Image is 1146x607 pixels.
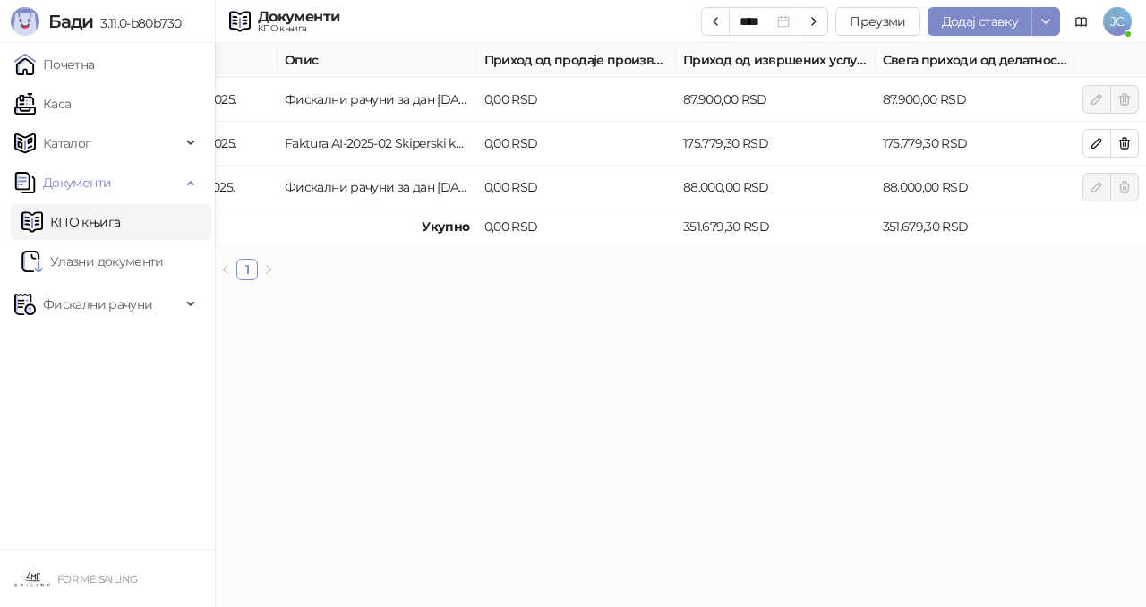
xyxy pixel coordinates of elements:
[876,78,1075,122] td: 87.900,00 RSD
[43,286,152,322] span: Фискални рачуни
[477,43,677,78] th: Приход од продаје производа
[876,43,1075,78] th: Свега приходи од делатности
[876,209,1075,244] td: 351.679,30 RSD
[422,218,469,235] strong: Укупно
[14,560,50,596] img: 64x64-companyLogo-9ee8a3d5-cff1-491e-b183-4ae94898845c.jpeg
[220,264,231,275] span: left
[43,125,91,161] span: Каталог
[229,11,251,32] img: KPO knjiga
[676,166,876,209] td: 88.000,00 RSD
[258,259,279,280] button: right
[215,259,236,280] button: left
[876,166,1075,209] td: 88.000,00 RSD
[11,7,39,36] img: Logo
[258,24,339,33] div: КПО књига
[676,122,876,166] td: 175.779,30 RSD
[57,573,137,586] small: FOR ME SAILING
[1103,7,1132,36] span: JC
[43,165,111,201] span: Документи
[21,204,120,240] a: KPO knjigaКПО књига
[278,166,477,209] td: Фискални рачуни за дан 13. 8. 2025.
[170,43,278,78] th: Датум
[258,10,339,24] div: Документи
[215,259,236,280] li: Претходна страна
[278,43,477,78] th: Опис
[237,260,257,279] a: 1
[876,122,1075,166] td: 175.779,30 RSD
[477,122,677,166] td: 0,00 RSD
[477,166,677,209] td: 0,00 RSD
[835,7,920,36] button: Преузми
[278,122,477,166] td: Faktura AI-2025-02 Skiperski kurs 10 dana Milena Jakovljević "GLAVNI TRG 20, 8000 NOVO MESTO SLOV...
[477,78,677,122] td: 0,00 RSD
[170,122,278,166] td: 30. 7. 2025.
[477,209,677,244] td: 0,00 RSD
[48,11,93,32] span: Бади
[258,259,279,280] li: Следећа страна
[93,15,181,31] span: 3.11.0-b80b730
[676,78,876,122] td: 87.900,00 RSD
[14,86,71,122] a: Каса
[170,78,278,122] td: 29. 7. 2025.
[942,13,1018,30] span: Додај ставку
[1067,7,1096,36] a: Документација
[676,209,876,244] td: 351.679,30 RSD
[676,43,876,78] th: Приход од извршених услуга
[170,166,278,209] td: 13. 8. 2025.
[263,264,274,275] span: right
[928,7,1032,36] button: Додај ставку
[21,244,164,279] a: Ulazni dokumentiУлазни документи
[236,259,258,280] li: 1
[278,78,477,122] td: Фискални рачуни за дан 29. 7. 2025.
[14,47,95,82] a: Почетна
